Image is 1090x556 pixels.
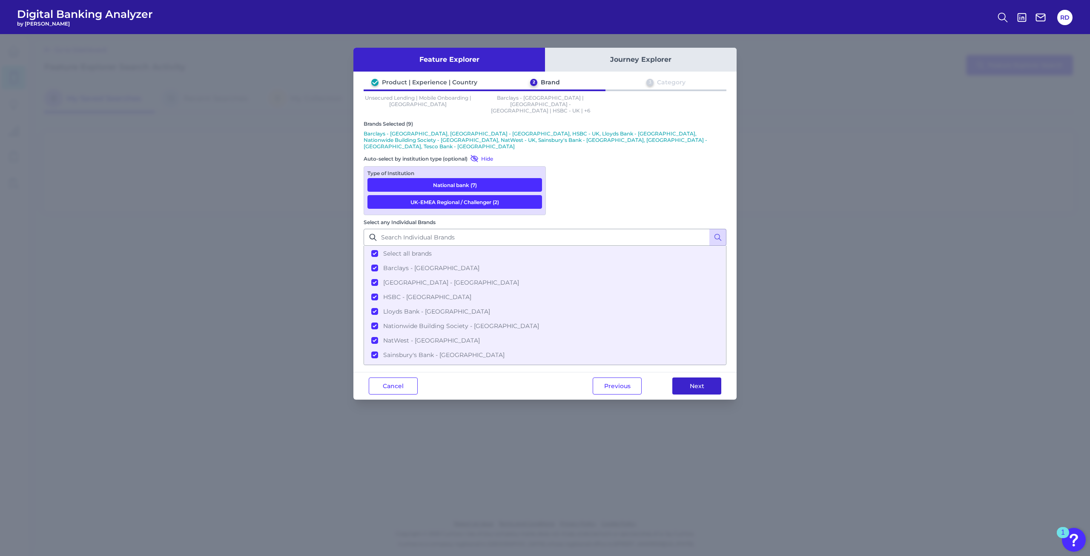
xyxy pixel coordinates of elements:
[383,322,539,330] span: Nationwide Building Society - [GEOGRAPHIC_DATA]
[1062,528,1086,552] button: Open Resource Center, 1 new notification
[367,170,542,176] div: Type of Institution
[364,121,726,127] div: Brands Selected (9)
[364,95,473,114] p: Unsecured Lending | Mobile Onboarding | [GEOGRAPHIC_DATA]
[657,78,686,86] div: Category
[382,78,477,86] div: Product | Experience | Country
[468,154,493,163] button: Hide
[364,261,726,275] button: Barclays - [GEOGRAPHIC_DATA]
[383,351,505,359] span: Sainsbury's Bank - [GEOGRAPHIC_DATA]
[364,130,726,150] p: Barclays - [GEOGRAPHIC_DATA], [GEOGRAPHIC_DATA] - [GEOGRAPHIC_DATA], HSBC - UK, Lloyds Bank - [GE...
[383,337,480,344] span: NatWest - [GEOGRAPHIC_DATA]
[672,377,721,395] button: Next
[646,79,654,86] div: 3
[364,348,726,362] button: Sainsbury's Bank - [GEOGRAPHIC_DATA]
[383,279,519,286] span: [GEOGRAPHIC_DATA] - [GEOGRAPHIC_DATA]
[17,20,153,27] span: by [PERSON_NAME]
[364,290,726,304] button: HSBC - [GEOGRAPHIC_DATA]
[383,293,471,301] span: HSBC - [GEOGRAPHIC_DATA]
[353,48,545,72] button: Feature Explorer
[364,219,436,225] label: Select any Individual Brands
[545,48,737,72] button: Journey Explorer
[17,8,153,20] span: Digital Banking Analyzer
[364,319,726,333] button: Nationwide Building Society - [GEOGRAPHIC_DATA]
[369,377,418,395] button: Cancel
[541,78,560,86] div: Brand
[364,362,726,377] button: Santander - [GEOGRAPHIC_DATA]
[486,95,595,114] p: Barclays - [GEOGRAPHIC_DATA] | [GEOGRAPHIC_DATA] - [GEOGRAPHIC_DATA] | HSBC - UK | +6
[530,79,537,86] div: 2
[364,333,726,348] button: NatWest - [GEOGRAPHIC_DATA]
[1061,533,1065,544] div: 1
[367,178,542,192] button: National bank (7)
[364,229,726,246] input: Search Individual Brands
[367,195,542,209] button: UK-EMEA Regional / Challenger (2)
[1057,10,1073,25] button: RD
[593,377,642,395] button: Previous
[364,246,726,261] button: Select all brands
[383,308,490,315] span: Lloyds Bank - [GEOGRAPHIC_DATA]
[364,154,546,163] div: Auto-select by institution type (optional)
[364,304,726,319] button: Lloyds Bank - [GEOGRAPHIC_DATA]
[383,264,479,272] span: Barclays - [GEOGRAPHIC_DATA]
[364,275,726,290] button: [GEOGRAPHIC_DATA] - [GEOGRAPHIC_DATA]
[383,250,432,257] span: Select all brands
